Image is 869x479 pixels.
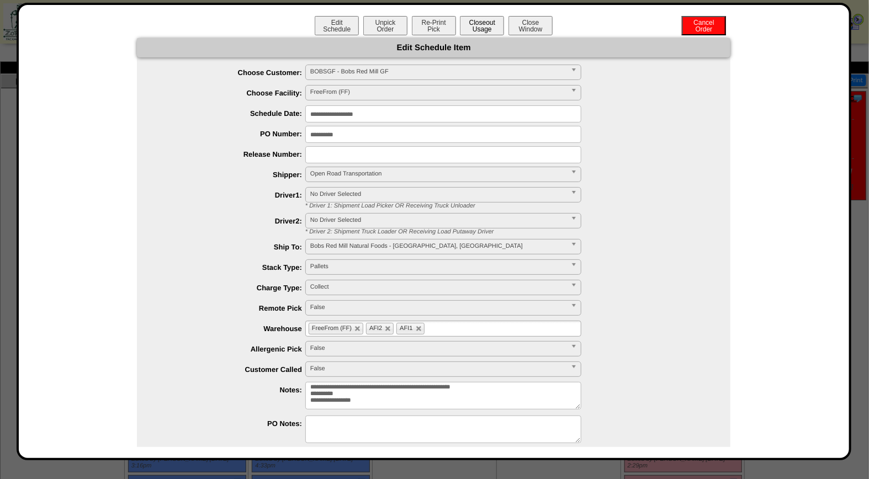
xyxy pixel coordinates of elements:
label: PO Number: [159,130,305,138]
span: FreeFrom (FF) [312,325,352,332]
a: CloseWindow [507,25,554,33]
label: Driver2: [159,217,305,225]
label: Schedule Date: [159,109,305,118]
button: CloseoutUsage [460,16,504,35]
button: EditSchedule [315,16,359,35]
label: Release Number: [159,150,305,158]
span: BOBSGF - Bobs Red Mill GF [310,65,566,78]
label: PO Notes: [159,419,305,428]
span: Pallets [310,260,566,273]
label: Notes: [159,386,305,394]
button: UnpickOrder [363,16,407,35]
span: No Driver Selected [310,188,566,201]
div: * Driver 1: Shipment Load Picker OR Receiving Truck Unloader [297,203,730,209]
span: Collect [310,280,566,294]
span: Bobs Red Mill Natural Foods - [GEOGRAPHIC_DATA], [GEOGRAPHIC_DATA] [310,239,566,253]
button: CancelOrder [682,16,726,35]
span: False [310,301,566,314]
span: False [310,342,566,355]
span: AFI2 [369,325,382,332]
span: False [310,362,566,375]
span: Open Road Transportation [310,167,566,180]
span: AFI1 [400,325,412,332]
div: * Driver 2: Shipment Truck Loader OR Receiving Load Putaway Driver [297,228,730,235]
label: Charge Type: [159,284,305,292]
label: Driver1: [159,191,305,199]
label: Ship To: [159,243,305,251]
span: FreeFrom (FF) [310,86,566,99]
label: Remote Pick [159,304,305,312]
label: Warehouse [159,324,305,333]
button: Re-PrintPick [412,16,456,35]
span: No Driver Selected [310,214,566,227]
label: Allergenic Pick [159,345,305,353]
label: Choose Facility: [159,89,305,97]
label: Choose Customer: [159,68,305,77]
label: Shipper: [159,171,305,179]
label: Stack Type: [159,263,305,272]
button: CloseWindow [508,16,553,35]
div: Edit Schedule Item [137,38,730,57]
label: Customer Called [159,365,305,374]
